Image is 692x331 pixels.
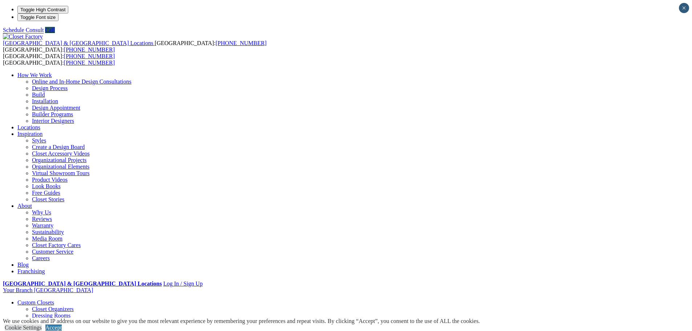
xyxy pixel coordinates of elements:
img: Closet Factory [3,33,43,40]
button: Toggle Font size [17,13,58,21]
a: Customer Service [32,249,73,255]
span: [GEOGRAPHIC_DATA] & [GEOGRAPHIC_DATA] Locations [3,40,153,46]
a: Blog [17,262,29,268]
a: Careers [32,255,50,261]
a: Franchising [17,268,45,274]
a: Interior Designers [32,118,74,124]
a: Online and In-Home Design Consultations [32,78,131,85]
a: Schedule Consult [3,27,44,33]
a: Closet Factory Cares [32,242,81,248]
a: Closet Stories [32,196,64,202]
a: Virtual Showroom Tours [32,170,90,176]
a: Dressing Rooms [32,312,70,319]
a: [PHONE_NUMBER] [64,53,115,59]
a: Closet Accessory Videos [32,150,90,157]
a: Why Us [32,209,51,215]
a: Product Videos [32,177,68,183]
a: Design Process [32,85,68,91]
span: [GEOGRAPHIC_DATA]: [GEOGRAPHIC_DATA]: [3,53,115,66]
a: Closet Organizers [32,306,74,312]
span: Toggle High Contrast [20,7,65,12]
button: Close [679,3,689,13]
a: Call [45,27,55,33]
a: How We Work [17,72,52,78]
a: About [17,203,32,209]
span: [GEOGRAPHIC_DATA] [34,287,93,293]
a: Custom Closets [17,299,54,306]
a: Styles [32,137,46,144]
div: We use cookies and IP address on our website to give you the most relevant experience by remember... [3,318,480,324]
a: Log In / Sign Up [163,280,202,287]
a: Organizational Elements [32,164,89,170]
a: Locations [17,124,40,130]
a: Accept [45,324,62,331]
a: Build [32,92,45,98]
a: Installation [32,98,58,104]
a: Create a Design Board [32,144,85,150]
span: Your Branch [3,287,32,293]
a: Organizational Projects [32,157,86,163]
a: Sustainability [32,229,64,235]
a: Design Appointment [32,105,80,111]
a: [PHONE_NUMBER] [215,40,266,46]
a: Free Guides [32,190,60,196]
a: Builder Programs [32,111,73,117]
a: Cookie Settings [5,324,42,331]
span: [GEOGRAPHIC_DATA]: [GEOGRAPHIC_DATA]: [3,40,267,53]
a: Look Books [32,183,61,189]
button: Toggle High Contrast [17,6,68,13]
a: Warranty [32,222,53,229]
a: [GEOGRAPHIC_DATA] & [GEOGRAPHIC_DATA] Locations [3,280,162,287]
a: Reviews [32,216,52,222]
a: Media Room [32,235,62,242]
a: [PHONE_NUMBER] [64,47,115,53]
a: [GEOGRAPHIC_DATA] & [GEOGRAPHIC_DATA] Locations [3,40,155,46]
a: Your Branch [GEOGRAPHIC_DATA] [3,287,93,293]
a: [PHONE_NUMBER] [64,60,115,66]
span: Toggle Font size [20,15,56,20]
a: Inspiration [17,131,43,137]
